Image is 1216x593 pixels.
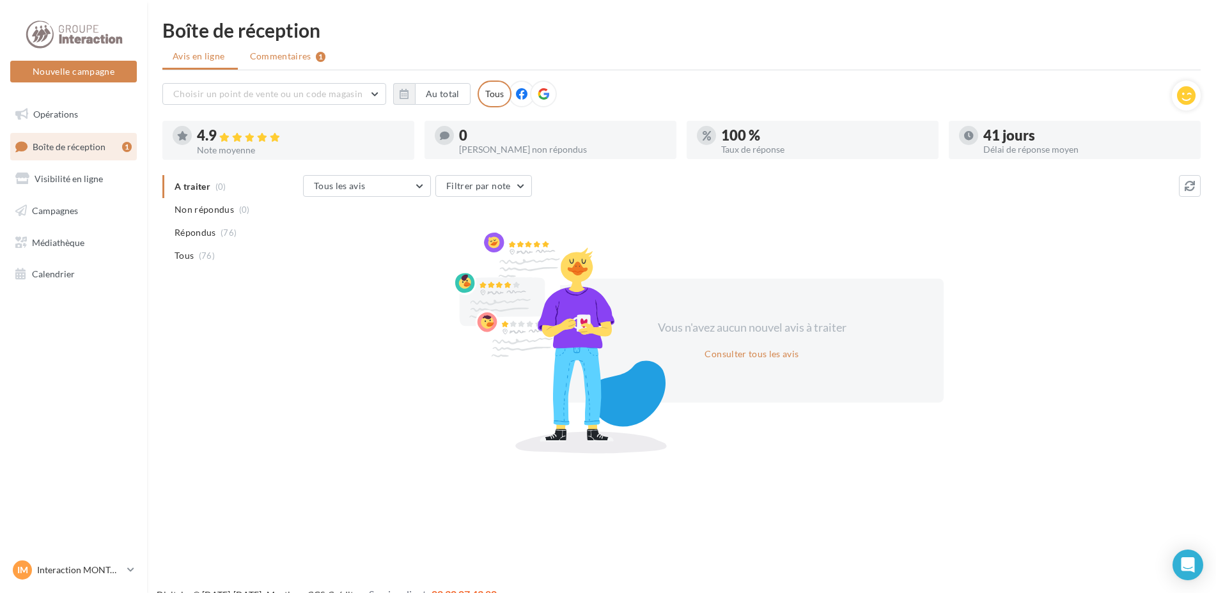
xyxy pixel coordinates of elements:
div: 4.9 [197,128,404,143]
a: Campagnes [8,197,139,224]
span: Répondus [175,226,216,239]
div: Note moyenne [197,146,404,155]
button: Au total [393,83,471,105]
span: Visibilité en ligne [35,173,103,184]
div: 41 jours [983,128,1190,142]
div: Taux de réponse [721,145,928,154]
span: Calendrier [32,268,75,279]
a: Opérations [8,101,139,128]
span: (0) [239,204,250,215]
div: Délai de réponse moyen [983,145,1190,154]
span: Campagnes [32,205,78,216]
button: Tous les avis [303,175,431,197]
a: Médiathèque [8,229,139,256]
div: 100 % [721,128,928,142]
span: Choisir un point de vente ou un code magasin [173,88,362,99]
div: Vous n'avez aucun nouvel avis à traiter [642,320,862,336]
button: Nouvelle campagne [10,61,137,82]
a: Calendrier [8,261,139,288]
span: IM [17,564,28,576]
button: Consulter tous les avis [699,346,804,362]
span: (76) [199,250,215,261]
span: Non répondus [175,203,234,216]
span: Boîte de réception [33,141,105,151]
a: Visibilité en ligne [8,166,139,192]
div: Tous [478,81,511,107]
span: Opérations [33,109,78,119]
p: Interaction MONTAIGU [37,564,122,576]
button: Au total [415,83,471,105]
span: Tous les avis [314,180,366,191]
div: [PERSON_NAME] non répondus [459,145,666,154]
a: IM Interaction MONTAIGU [10,558,137,582]
a: Boîte de réception1 [8,133,139,160]
span: Commentaires [250,50,311,63]
span: Tous [175,249,194,262]
div: 0 [459,128,666,142]
div: Open Intercom Messenger [1173,550,1203,580]
div: Boîte de réception [162,20,1201,40]
span: Médiathèque [32,236,84,247]
button: Filtrer par note [435,175,532,197]
div: 1 [122,142,132,152]
button: Choisir un point de vente ou un code magasin [162,83,386,105]
span: (76) [221,227,237,238]
div: 1 [316,52,325,62]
